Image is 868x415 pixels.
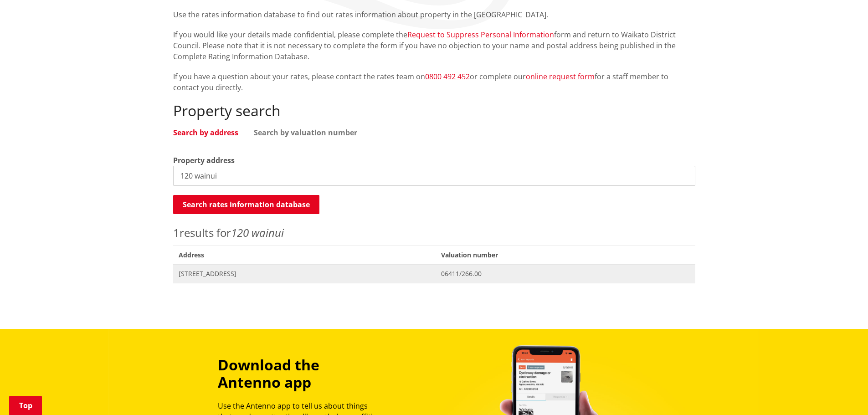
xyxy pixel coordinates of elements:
[826,377,859,410] iframe: Messenger Launcher
[173,246,436,264] span: Address
[173,102,695,119] h2: Property search
[179,269,431,278] span: [STREET_ADDRESS]
[173,225,180,240] span: 1
[173,225,695,241] p: results for
[173,9,695,20] p: Use the rates information database to find out rates information about property in the [GEOGRAPHI...
[173,71,695,93] p: If you have a question about your rates, please contact the rates team on or complete our for a s...
[173,29,695,62] p: If you would like your details made confidential, please complete the form and return to Waikato ...
[173,155,235,166] label: Property address
[407,30,554,40] a: Request to Suppress Personal Information
[218,356,383,391] h3: Download the Antenno app
[173,264,695,283] a: [STREET_ADDRESS] 06411/266.00
[436,246,695,264] span: Valuation number
[173,129,238,136] a: Search by address
[231,225,284,240] em: 120 wainui
[173,195,319,214] button: Search rates information database
[254,129,357,136] a: Search by valuation number
[173,166,695,186] input: e.g. Duke Street NGARUAWAHIA
[9,396,42,415] a: Top
[425,72,470,82] a: 0800 492 452
[526,72,595,82] a: online request form
[441,269,689,278] span: 06411/266.00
